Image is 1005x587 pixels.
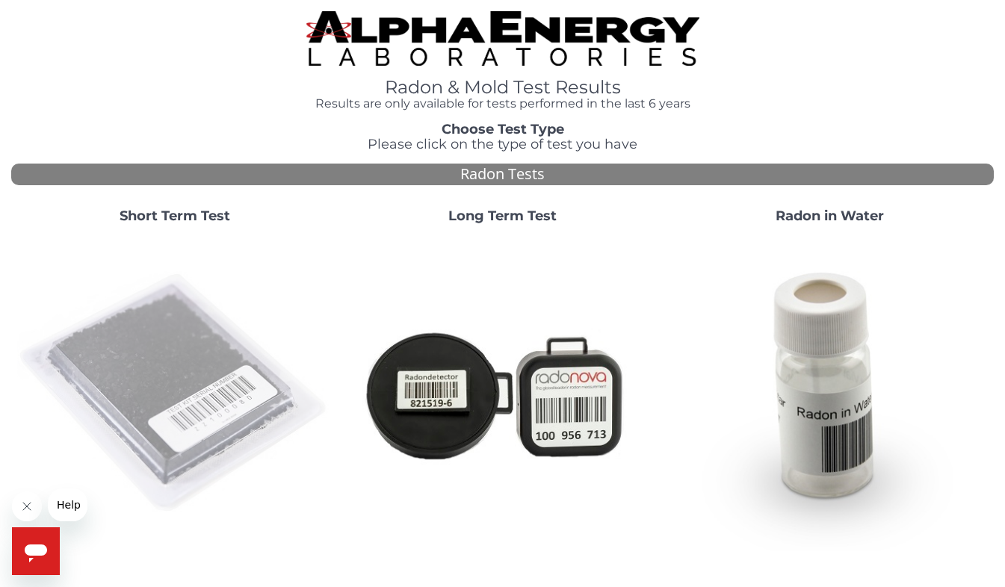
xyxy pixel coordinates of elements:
[120,208,230,224] strong: Short Term Test
[344,236,660,551] img: Radtrak2vsRadtrak3.jpg
[442,121,564,137] strong: Choose Test Type
[776,208,884,224] strong: Radon in Water
[12,491,42,521] iframe: Close message
[306,78,699,97] h1: Radon & Mold Test Results
[12,527,60,575] iframe: Button to launch messaging window
[11,164,994,185] div: Radon Tests
[48,488,87,521] iframe: Message from company
[17,236,333,551] img: ShortTerm.jpg
[306,11,699,66] img: TightCrop.jpg
[448,208,557,224] strong: Long Term Test
[368,136,637,152] span: Please click on the type of test you have
[672,236,988,551] img: RadoninWater.jpg
[306,97,699,111] h4: Results are only available for tests performed in the last 6 years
